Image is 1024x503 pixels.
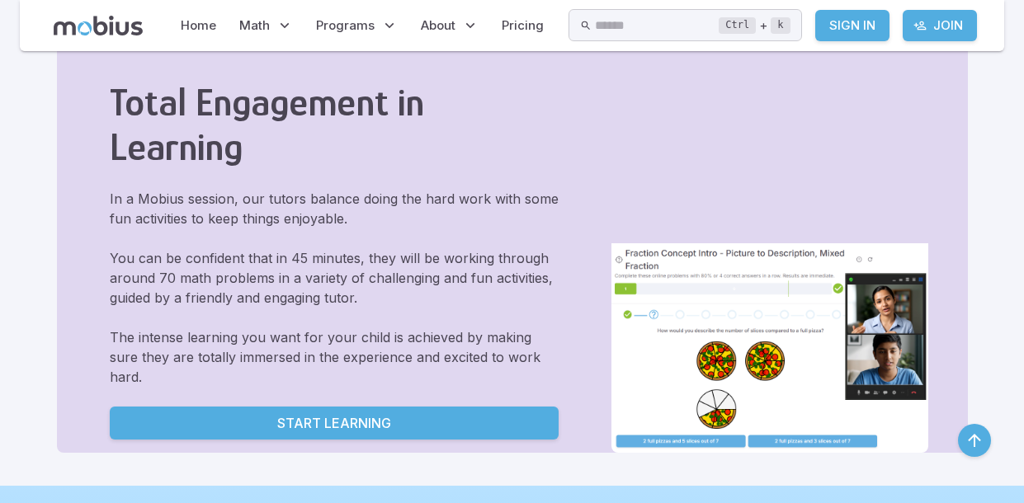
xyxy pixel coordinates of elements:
[719,16,790,35] div: +
[497,7,549,45] a: Pricing
[903,10,977,41] a: Join
[611,73,927,453] img: Total Engagement in Learning
[110,248,559,308] p: You can be confident that in 45 minutes, they will be working through around 70 math problems in ...
[239,16,270,35] span: Math
[176,7,221,45] a: Home
[110,80,559,169] h2: Total Engagement in Learning
[277,413,391,433] p: Start Learning
[421,16,455,35] span: About
[316,16,375,35] span: Programs
[110,407,559,440] a: Start Learning
[110,189,559,228] p: In a Mobius session, our tutors balance doing the hard work with some fun activities to keep thin...
[719,17,756,34] kbd: Ctrl
[110,327,559,387] p: The intense learning you want for your child is achieved by making sure they are totally immersed...
[815,10,890,41] a: Sign In
[771,17,790,34] kbd: k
